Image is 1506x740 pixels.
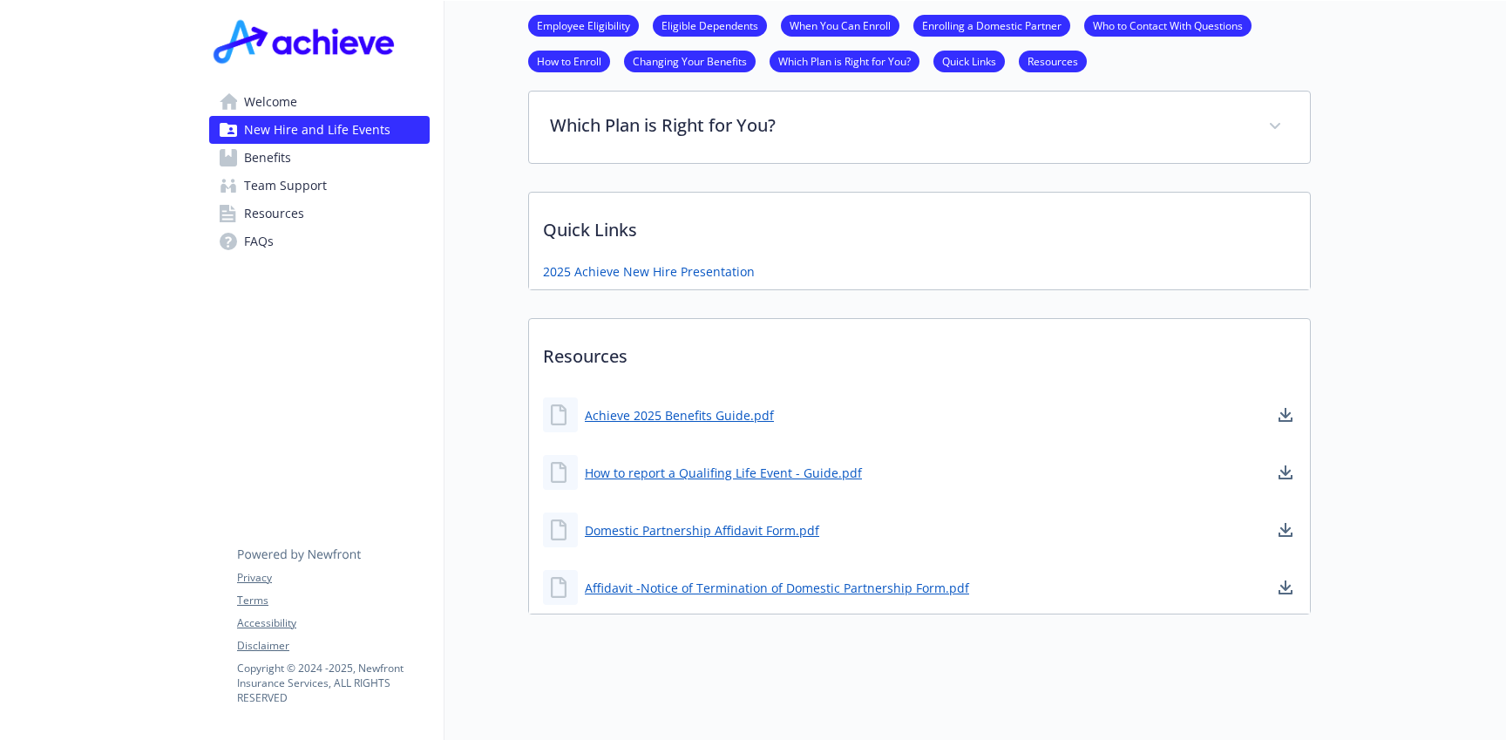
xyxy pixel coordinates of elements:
[237,593,429,608] a: Terms
[244,144,291,172] span: Benefits
[529,193,1310,257] p: Quick Links
[781,17,899,33] a: When You Can Enroll
[1019,52,1087,69] a: Resources
[550,112,1247,139] p: Which Plan is Right for You?
[529,92,1310,163] div: Which Plan is Right for You?
[209,200,430,227] a: Resources
[209,144,430,172] a: Benefits
[653,17,767,33] a: Eligible Dependents
[1275,462,1296,483] a: download document
[1084,17,1252,33] a: Who to Contact With Questions
[237,661,429,705] p: Copyright © 2024 - 2025 , Newfront Insurance Services, ALL RIGHTS RESERVED
[237,570,429,586] a: Privacy
[209,116,430,144] a: New Hire and Life Events
[237,615,429,631] a: Accessibility
[913,17,1070,33] a: Enrolling a Domestic Partner
[585,521,819,540] a: Domestic Partnership Affidavit Form.pdf
[585,406,774,424] a: Achieve 2025 Benefits Guide.pdf
[770,52,919,69] a: Which Plan is Right for You?
[244,88,297,116] span: Welcome
[209,227,430,255] a: FAQs
[209,88,430,116] a: Welcome
[244,172,327,200] span: Team Support
[529,319,1310,384] p: Resources
[624,52,756,69] a: Changing Your Benefits
[933,52,1005,69] a: Quick Links
[244,227,274,255] span: FAQs
[528,17,639,33] a: Employee Eligibility
[585,579,969,597] a: Affidavit -Notice of Termination of Domestic Partnership Form.pdf
[528,52,610,69] a: How to Enroll
[244,116,390,144] span: New Hire and Life Events
[237,638,429,654] a: Disclaimer
[543,262,755,281] a: 2025 Achieve New Hire Presentation
[1275,404,1296,425] a: download document
[209,172,430,200] a: Team Support
[585,464,862,482] a: How to report a Qualifing Life Event - Guide.pdf
[1275,577,1296,598] a: download document
[1275,519,1296,540] a: download document
[244,200,304,227] span: Resources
